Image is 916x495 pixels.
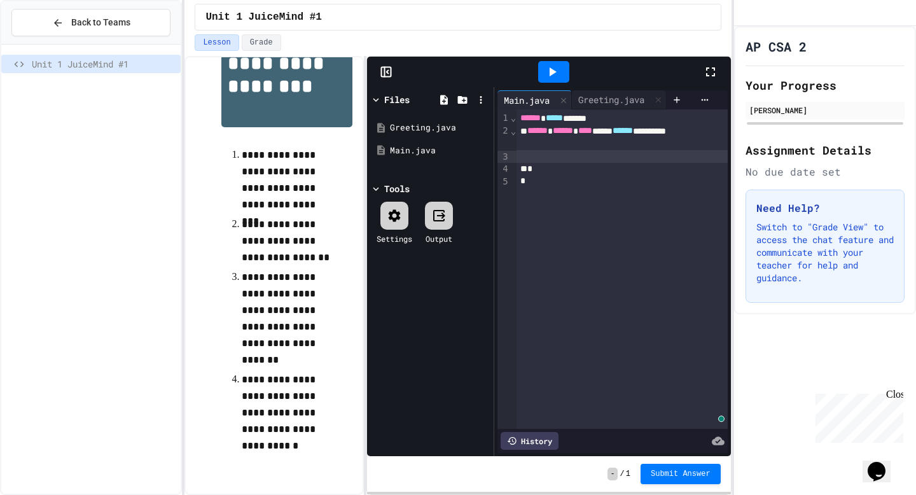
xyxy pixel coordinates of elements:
[810,389,903,443] iframe: chat widget
[390,144,489,157] div: Main.java
[746,38,807,55] h1: AP CSA 2
[517,109,727,429] div: To enrich screen reader interactions, please activate Accessibility in Grammarly extension settings
[205,10,321,25] span: Unit 1 JuiceMind #1
[572,93,651,106] div: Greeting.java
[497,125,510,150] div: 2
[749,104,901,116] div: [PERSON_NAME]
[651,469,711,479] span: Submit Answer
[5,5,88,81] div: Chat with us now!Close
[32,57,176,71] span: Unit 1 JuiceMind #1
[746,76,905,94] h2: Your Progress
[497,112,510,125] div: 1
[572,90,667,109] div: Greeting.java
[863,444,903,482] iframe: chat widget
[11,9,170,36] button: Back to Teams
[195,34,239,51] button: Lesson
[242,34,281,51] button: Grade
[497,151,510,164] div: 3
[620,469,625,479] span: /
[746,164,905,179] div: No due date set
[497,90,572,109] div: Main.java
[746,141,905,159] h2: Assignment Details
[756,221,894,284] p: Switch to "Grade View" to access the chat feature and communicate with your teacher for help and ...
[607,468,617,480] span: -
[510,126,517,136] span: Fold line
[377,233,412,244] div: Settings
[384,182,410,195] div: Tools
[384,93,410,106] div: Files
[497,94,556,107] div: Main.java
[497,176,510,188] div: 5
[626,469,630,479] span: 1
[426,233,452,244] div: Output
[390,122,489,134] div: Greeting.java
[756,200,894,216] h3: Need Help?
[71,16,130,29] span: Back to Teams
[501,432,559,450] div: History
[641,464,721,484] button: Submit Answer
[497,163,510,176] div: 4
[510,113,517,123] span: Fold line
